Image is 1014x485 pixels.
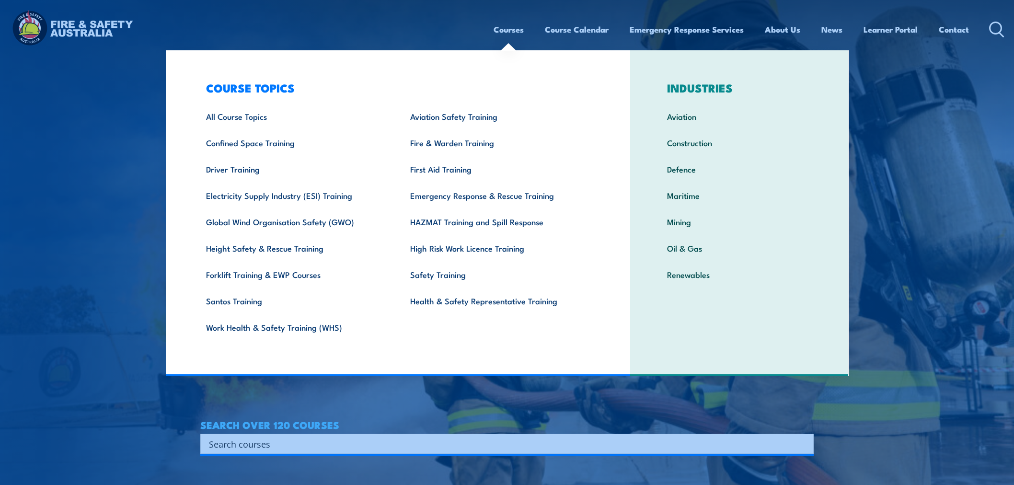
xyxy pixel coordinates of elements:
[395,182,600,208] a: Emergency Response & Rescue Training
[395,156,600,182] a: First Aid Training
[494,17,524,42] a: Courses
[395,235,600,261] a: High Risk Work Licence Training
[191,182,396,208] a: Electricity Supply Industry (ESI) Training
[191,314,396,340] a: Work Health & Safety Training (WHS)
[630,17,744,42] a: Emergency Response Services
[939,17,969,42] a: Contact
[191,81,600,94] h3: COURSE TOPICS
[652,208,826,235] a: Mining
[652,235,826,261] a: Oil & Gas
[652,156,826,182] a: Defence
[395,103,600,129] a: Aviation Safety Training
[191,288,396,314] a: Santos Training
[652,129,826,156] a: Construction
[191,261,396,288] a: Forklift Training & EWP Courses
[395,208,600,235] a: HAZMAT Training and Spill Response
[191,208,396,235] a: Global Wind Organisation Safety (GWO)
[797,437,810,450] button: Search magnifier button
[652,81,826,94] h3: INDUSTRIES
[395,261,600,288] a: Safety Training
[821,17,842,42] a: News
[395,288,600,314] a: Health & Safety Representative Training
[652,103,826,129] a: Aviation
[200,419,814,430] h4: SEARCH OVER 120 COURSES
[545,17,609,42] a: Course Calendar
[191,129,396,156] a: Confined Space Training
[864,17,918,42] a: Learner Portal
[395,129,600,156] a: Fire & Warden Training
[652,182,826,208] a: Maritime
[209,437,793,451] input: Search input
[652,261,826,288] a: Renewables
[211,437,795,450] form: Search form
[191,235,396,261] a: Height Safety & Rescue Training
[191,103,396,129] a: All Course Topics
[191,156,396,182] a: Driver Training
[765,17,800,42] a: About Us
